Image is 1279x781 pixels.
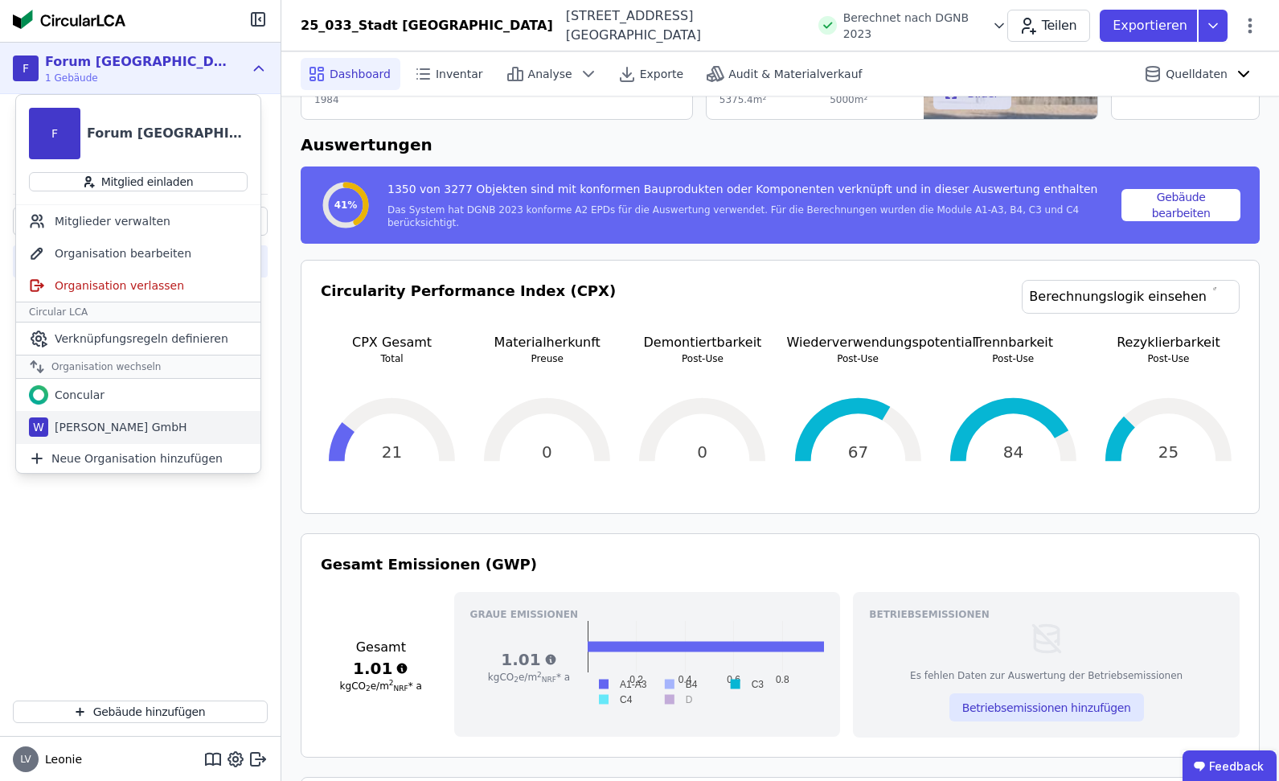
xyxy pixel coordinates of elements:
[340,680,422,692] span: kgCO e/m * a
[48,419,187,435] div: [PERSON_NAME] GmbH
[869,608,1224,621] h3: Betriebsemissionen
[1029,621,1064,656] img: empty-state
[476,333,618,352] p: Materialherkunft
[640,66,683,82] span: Exporte
[476,352,618,365] p: Preuse
[16,269,260,302] div: Organisation verlassen
[843,10,985,42] span: Berechnet nach DGNB 2023
[45,52,230,72] div: Forum [GEOGRAPHIC_DATA]
[16,355,260,379] div: Organisation wechseln
[321,553,1240,576] h3: Gesamt Emissionen (GWP)
[1007,10,1090,42] button: Teilen
[537,671,542,679] sup: 2
[830,93,911,106] div: 5000m²
[321,333,463,352] p: CPX Gesamt
[45,72,230,84] span: 1 Gebäude
[389,679,394,687] sup: 2
[334,199,358,212] span: 41%
[1121,189,1240,221] button: Gebäude bearbeiten
[631,333,773,352] p: Demontiertbarkeit
[48,387,105,403] div: Concular
[910,669,1183,682] div: Es fehlen Daten zur Auswertung der Betriebsemissionen
[787,333,929,352] p: Wiederverwendungspotential
[16,302,260,323] div: Circular LCA
[631,352,773,365] p: Post-Use
[542,676,556,684] sub: NRF
[13,10,125,29] img: Concular
[942,333,1084,352] p: Trennbarkeit
[321,280,616,333] h3: Circularity Performance Index (CPX)
[394,684,408,693] sub: NRF
[29,385,48,405] img: Concular
[528,66,572,82] span: Analyse
[1097,352,1240,365] p: Post-Use
[321,352,463,365] p: Total
[301,16,553,35] div: 25_033_Stadt [GEOGRAPHIC_DATA]
[470,648,588,671] h3: 1.01
[29,417,48,437] div: W
[942,352,1084,365] p: Post-Use
[13,55,39,81] div: F
[321,657,441,680] h3: 1.01
[728,66,862,82] span: Audit & Materialverkauf
[1113,16,1191,35] p: Exportieren
[949,693,1144,721] button: Betriebsemissionen hinzufügen
[387,203,1118,229] div: Das System hat DGNB 2023 konforme A2 EPDs für die Auswertung verwendet. Für die Berechnungen wurd...
[436,66,483,82] span: Inventar
[29,108,80,159] div: F
[39,751,82,767] span: Leonie
[29,172,248,191] button: Mitglied einladen
[16,237,260,269] div: Organisation bearbeiten
[330,66,391,82] span: Dashboard
[488,672,570,683] span: kgCO e/m * a
[514,676,519,684] sub: 2
[55,331,228,347] span: Verknüpfungsregeln definieren
[553,6,809,45] div: [STREET_ADDRESS][GEOGRAPHIC_DATA]
[20,754,31,764] span: LV
[1022,280,1240,314] a: Berechnungslogik einsehen
[366,684,371,693] sub: 2
[387,181,1118,203] div: 1350 von 3277 Objekten sind mit konformen Bauprodukten oder Komponenten verknüpft und in dieser A...
[301,133,1260,157] h6: Auswertungen
[51,450,223,467] span: Neue Organisation hinzufügen
[470,608,825,621] h3: Graue Emissionen
[16,205,260,237] div: Mitglieder verwalten
[787,352,929,365] p: Post-Use
[1166,66,1228,82] span: Quelldaten
[1097,333,1240,352] p: Rezyklierbarkeit
[321,638,441,657] h3: Gesamt
[719,93,807,106] div: 5375.4m²
[87,124,248,143] div: Forum [GEOGRAPHIC_DATA]
[13,701,268,723] button: Gebäude hinzufügen
[314,93,683,106] div: 1984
